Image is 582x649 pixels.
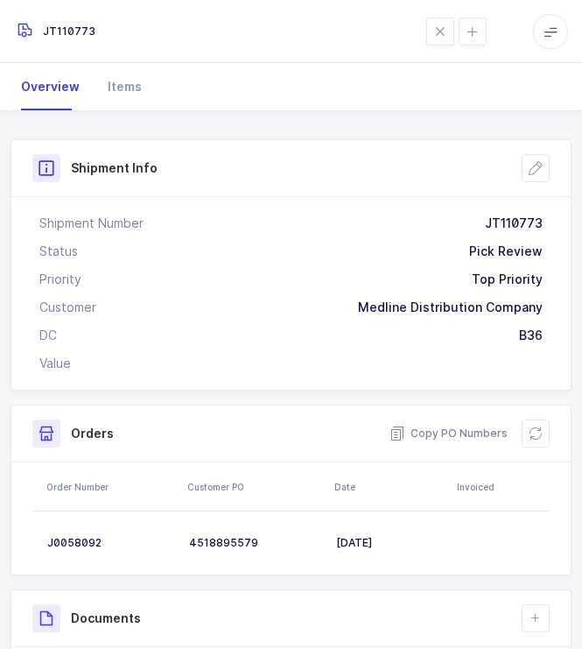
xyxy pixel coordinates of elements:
[71,425,114,442] h3: Orders
[39,243,78,260] div: Status
[46,480,177,494] div: Order Number
[18,23,95,40] span: JT110773
[39,271,81,288] div: Priority
[519,327,543,344] div: B36
[187,480,324,494] div: Customer PO
[39,215,144,232] div: Shipment Number
[21,63,94,110] div: Overview
[47,536,175,550] div: J0058092
[39,299,96,316] div: Customer
[39,327,57,344] div: DC
[389,425,508,442] button: Copy PO Numbers
[71,610,141,627] h3: Documents
[485,215,543,232] div: JT110773
[189,536,322,550] div: 4518895579
[71,159,158,177] h3: Shipment Info
[336,536,445,550] div: [DATE]
[39,355,71,372] div: Value
[334,480,446,494] div: Date
[94,63,142,110] div: Items
[469,243,543,260] div: Pick Review
[472,271,543,288] div: Top Priority
[457,480,544,494] div: Invoiced
[358,299,543,316] div: Medline Distribution Company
